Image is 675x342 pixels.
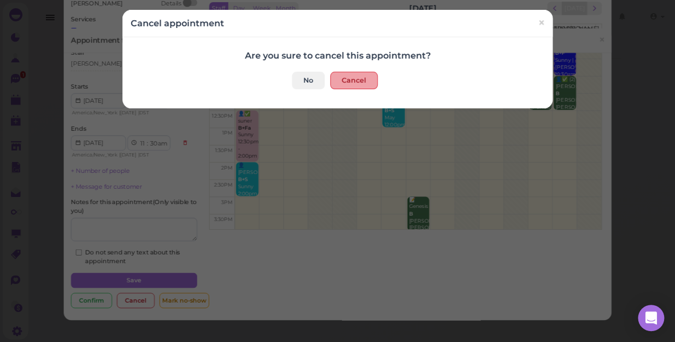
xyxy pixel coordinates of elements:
[131,18,224,28] h4: Cancel appointment
[538,15,545,31] span: ×
[292,72,325,89] a: No
[638,305,664,331] div: Open Intercom Messenger
[330,72,378,89] button: Cancel
[131,50,544,61] h4: Are you sure to cancel this appointment?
